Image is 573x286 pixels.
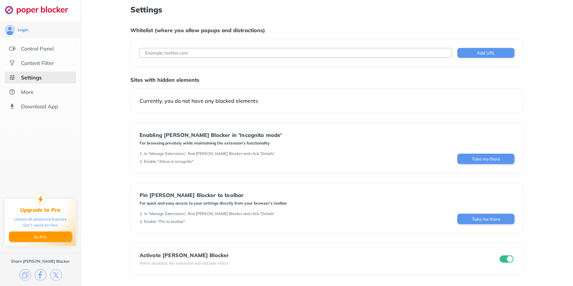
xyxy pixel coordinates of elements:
[144,211,275,216] div: In 'Manage Extensions', find [PERSON_NAME] Blocker and click 'Details'
[21,74,42,81] div: Settings
[140,132,282,138] div: Enabling [PERSON_NAME] Blocker in 'Incognito mode'
[9,89,15,95] img: about.svg
[20,207,61,213] div: Upgrade to Pro
[5,25,15,35] img: avatar.svg
[140,48,452,58] input: Example: twitter.com
[21,45,54,52] div: Control Panel
[140,98,515,104] div: Currently, you do not have any blocked elements
[144,219,185,224] div: Enable "Pin to toolbar"
[21,60,54,66] div: Content Filter
[130,77,524,83] div: Sites with hidden elements
[140,159,143,164] div: 2 .
[19,269,31,281] img: copy.svg
[18,27,28,33] div: Login
[140,252,229,258] div: Activate [PERSON_NAME] Blocker
[140,261,229,266] div: When disabled, the extension will not take effect
[9,60,15,66] img: social.svg
[140,192,287,198] div: Pin [PERSON_NAME] Blocker to toolbar
[35,269,46,281] img: facebook.svg
[34,193,46,205] img: upgrade-to-pro.svg
[9,74,15,81] img: settings-selected.svg
[11,259,70,264] div: Share [PERSON_NAME] Blocker
[50,269,62,281] img: x.svg
[144,151,275,156] div: In 'Manage Extensions', find [PERSON_NAME] Blocker and click 'Details'
[140,201,287,206] div: For quick and easy access to your settings directly from your browser's toolbar
[21,103,58,110] div: Download App
[457,214,515,224] button: Take me there
[9,45,15,52] img: features.svg
[457,154,515,164] button: Take me there
[9,231,72,242] button: Go Pro
[130,27,524,33] div: Whitelist (where you allow popups and distractions)
[130,5,524,14] h1: Settings
[5,5,75,14] img: logo-webpage.svg
[23,222,58,228] div: Get 1 week for free
[140,141,282,146] div: For browsing privately while maintaining the extension's functionality
[144,159,193,164] div: Enable "Allow in incognito"
[140,211,143,216] div: 1 .
[140,219,143,224] div: 2 .
[14,216,67,222] div: Unlock all advanced features
[457,48,515,58] button: Add URL
[140,151,143,156] div: 1 .
[9,103,15,110] img: download-app.svg
[21,89,33,95] div: More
